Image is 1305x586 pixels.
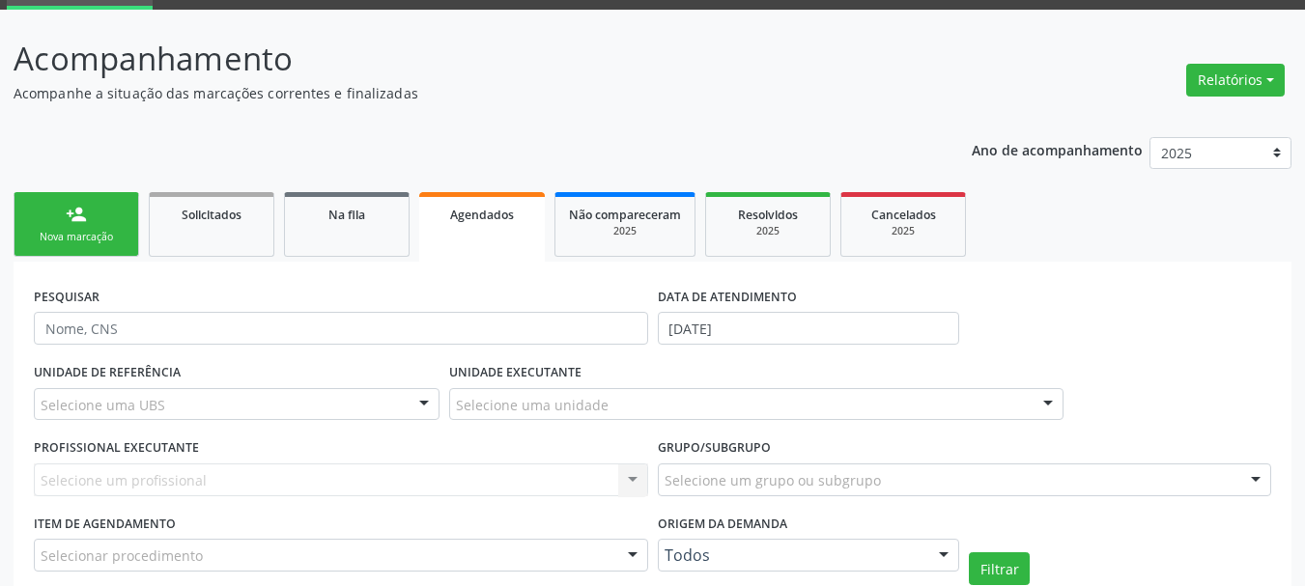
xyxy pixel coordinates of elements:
[328,207,365,223] span: Na fila
[665,470,881,490] span: Selecione um grupo ou subgrupo
[14,35,908,83] p: Acompanhamento
[658,282,797,312] label: DATA DE ATENDIMENTO
[28,230,125,244] div: Nova marcação
[34,358,181,388] label: UNIDADE DE REFERÊNCIA
[456,395,609,415] span: Selecione uma unidade
[569,224,681,238] div: 2025
[1186,64,1285,97] button: Relatórios
[871,207,936,223] span: Cancelados
[658,433,771,463] label: Grupo/Subgrupo
[972,137,1143,161] p: Ano de acompanhamento
[450,207,514,223] span: Agendados
[449,358,582,388] label: UNIDADE EXECUTANTE
[34,312,648,345] input: Nome, CNS
[738,207,798,223] span: Resolvidos
[665,545,921,565] span: Todos
[34,282,99,312] label: PESQUISAR
[855,224,951,238] div: 2025
[569,207,681,223] span: Não compareceram
[720,224,816,238] div: 2025
[14,83,908,103] p: Acompanhe a situação das marcações correntes e finalizadas
[34,433,199,463] label: PROFISSIONAL EXECUTANTE
[658,312,960,345] input: Selecione um intervalo
[41,395,165,415] span: Selecione uma UBS
[969,552,1030,585] button: Filtrar
[658,510,787,540] label: Origem da demanda
[41,545,203,566] span: Selecionar procedimento
[66,204,87,225] div: person_add
[34,510,176,540] label: Item de agendamento
[182,207,241,223] span: Solicitados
